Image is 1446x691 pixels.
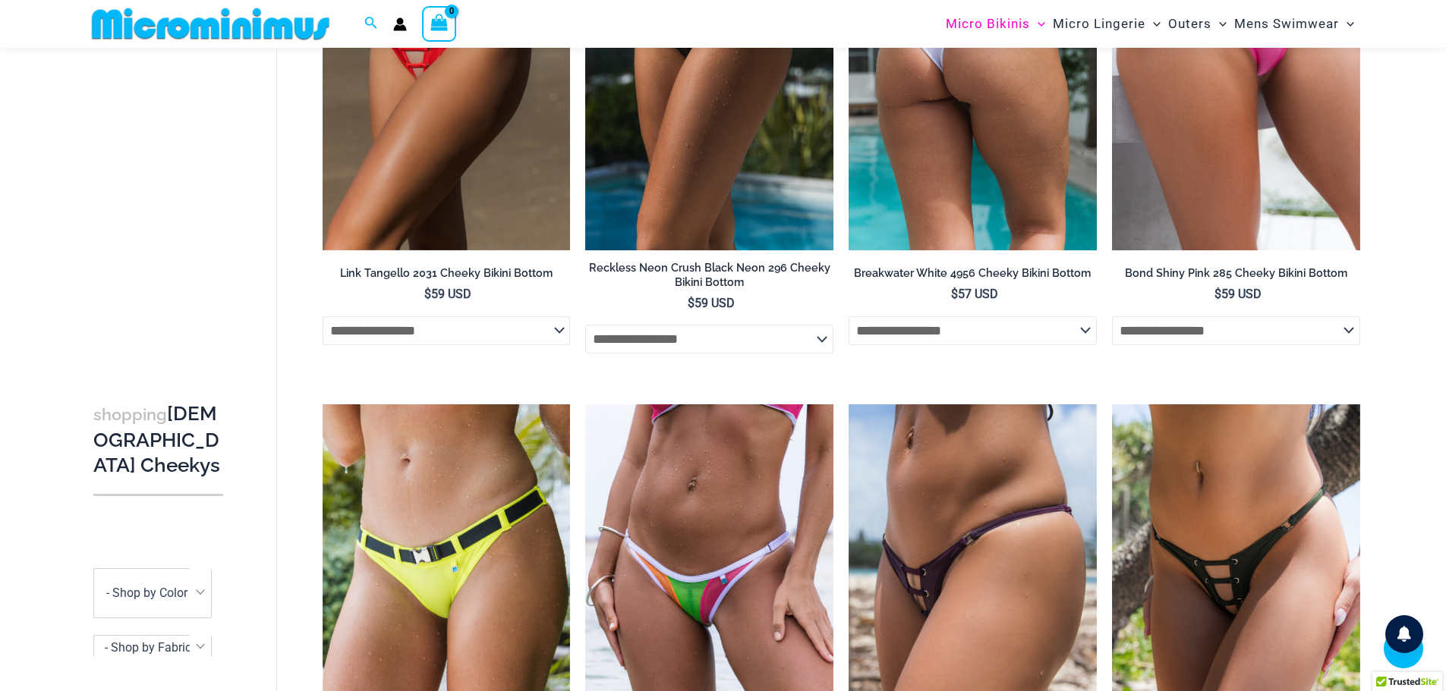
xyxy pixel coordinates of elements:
[951,287,998,301] bdi: 57 USD
[1211,5,1227,43] span: Menu Toggle
[105,640,191,655] span: - Shop by Fabric
[1053,5,1145,43] span: Micro Lingerie
[688,296,695,310] span: $
[1214,287,1221,301] span: $
[585,261,833,289] h2: Reckless Neon Crush Black Neon 296 Cheeky Bikini Bottom
[93,635,212,660] span: - Shop by Fabric
[106,586,187,600] span: - Shop by Color
[1230,5,1358,43] a: Mens SwimwearMenu ToggleMenu Toggle
[94,636,211,659] span: - Shop by Fabric
[1049,5,1164,43] a: Micro LingerieMenu ToggleMenu Toggle
[585,261,833,295] a: Reckless Neon Crush Black Neon 296 Cheeky Bikini Bottom
[323,266,571,281] h2: Link Tangello 2031 Cheeky Bikini Bottom
[424,287,471,301] bdi: 59 USD
[422,6,457,41] a: View Shopping Cart, empty
[940,2,1361,46] nav: Site Navigation
[364,14,378,33] a: Search icon link
[688,296,735,310] bdi: 59 USD
[93,568,212,618] span: - Shop by Color
[1112,266,1360,281] h2: Bond Shiny Pink 285 Cheeky Bikini Bottom
[1168,5,1211,43] span: Outers
[946,5,1030,43] span: Micro Bikinis
[93,401,223,479] h3: [DEMOGRAPHIC_DATA] Cheekys
[1234,5,1339,43] span: Mens Swimwear
[424,287,431,301] span: $
[86,7,336,41] img: MM SHOP LOGO FLAT
[1112,266,1360,286] a: Bond Shiny Pink 285 Cheeky Bikini Bottom
[1164,5,1230,43] a: OutersMenu ToggleMenu Toggle
[942,5,1049,43] a: Micro BikinisMenu ToggleMenu Toggle
[849,266,1097,286] a: Breakwater White 4956 Cheeky Bikini Bottom
[393,17,407,31] a: Account icon link
[849,266,1097,281] h2: Breakwater White 4956 Cheeky Bikini Bottom
[323,266,571,286] a: Link Tangello 2031 Cheeky Bikini Bottom
[93,51,230,354] iframe: TrustedSite Certified
[951,287,958,301] span: $
[1145,5,1161,43] span: Menu Toggle
[1214,287,1262,301] bdi: 59 USD
[1339,5,1354,43] span: Menu Toggle
[93,405,167,424] span: shopping
[1030,5,1045,43] span: Menu Toggle
[94,569,211,617] span: - Shop by Color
